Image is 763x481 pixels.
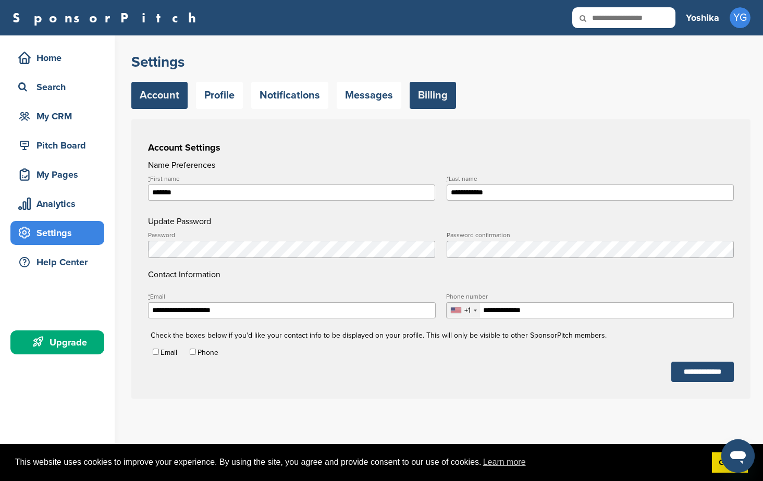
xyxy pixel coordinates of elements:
a: Upgrade [10,330,104,354]
a: My CRM [10,104,104,128]
a: dismiss cookie message [712,452,748,473]
a: Billing [410,82,456,109]
div: +1 [464,307,471,314]
a: Help Center [10,250,104,274]
a: Account [131,82,188,109]
h3: Account Settings [148,140,734,155]
div: My CRM [16,107,104,126]
div: Search [16,78,104,96]
h4: Name Preferences [148,159,734,171]
abbr: required [447,175,449,182]
h4: Update Password [148,215,734,228]
a: Pitch Board [10,133,104,157]
a: Notifications [251,82,328,109]
div: Upgrade [16,333,104,352]
span: This website uses cookies to improve your experience. By using the site, you agree and provide co... [15,454,704,470]
abbr: required [148,293,150,300]
span: YG [730,7,750,28]
label: First name [148,176,435,182]
label: Last name [447,176,734,182]
iframe: Button to launch messaging window [721,439,755,473]
a: Search [10,75,104,99]
div: Home [16,48,104,67]
div: Pitch Board [16,136,104,155]
label: Password [148,232,435,238]
h4: Contact Information [148,232,734,281]
a: SponsorPitch [13,11,203,24]
div: My Pages [16,165,104,184]
label: Password confirmation [447,232,734,238]
a: Profile [196,82,243,109]
div: Analytics [16,194,104,213]
abbr: required [148,175,150,182]
div: Help Center [16,253,104,272]
a: My Pages [10,163,104,187]
a: Home [10,46,104,70]
a: Yoshika [686,6,719,29]
a: Messages [337,82,401,109]
div: Selected country [447,303,480,318]
label: Email [161,348,177,357]
a: Analytics [10,192,104,216]
div: Settings [16,224,104,242]
label: Phone [198,348,218,357]
label: Email [148,293,436,300]
h3: Yoshika [686,10,719,25]
a: Settings [10,221,104,245]
label: Phone number [446,293,734,300]
h2: Settings [131,53,750,71]
a: learn more about cookies [482,454,527,470]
